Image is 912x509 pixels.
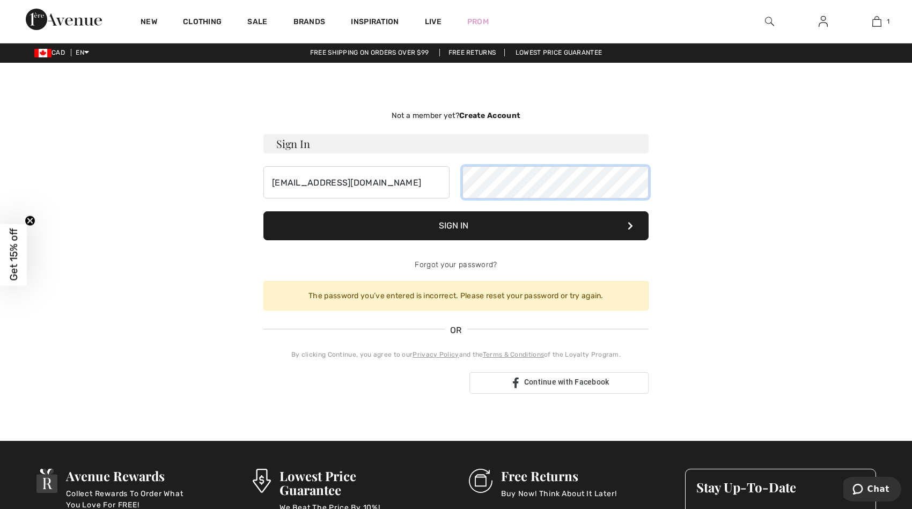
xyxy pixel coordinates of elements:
strong: Create Account [459,111,520,120]
a: Sign In [810,15,836,28]
a: New [141,17,157,28]
img: Avenue Rewards [36,469,58,493]
img: Canadian Dollar [34,49,52,57]
a: Free Returns [439,49,505,56]
img: Free Returns [469,469,493,493]
img: 1ère Avenue [26,9,102,30]
span: Get 15% off [8,228,20,281]
button: Close teaser [25,215,35,226]
img: Lowest Price Guarantee [253,469,271,493]
div: The password you’ve entered is incorrect. Please reset your password or try again. [263,281,649,311]
a: Forgot your password? [415,260,497,269]
img: My Bag [872,15,881,28]
a: Clothing [183,17,222,28]
a: Free shipping on orders over $99 [301,49,438,56]
span: Inspiration [351,17,399,28]
img: search the website [765,15,774,28]
span: EN [76,49,89,56]
span: CAD [34,49,69,56]
h3: Free Returns [501,469,616,483]
iframe: Opens a widget where you can chat to one of our agents [843,477,901,504]
iframe: Sign in with Google Button [258,371,466,395]
span: Continue with Facebook [524,378,609,386]
button: Sign In [263,211,649,240]
a: Privacy Policy [413,351,459,358]
a: 1 [850,15,903,28]
h3: Avenue Rewards [66,469,197,483]
img: My Info [819,15,828,28]
input: E-mail [263,166,450,198]
span: OR [445,324,467,337]
a: Terms & Conditions [483,351,544,358]
a: Brands [293,17,326,28]
a: Sale [247,17,267,28]
h3: Stay Up-To-Date [696,480,865,494]
h3: Lowest Price Guarantee [280,469,414,497]
a: Continue with Facebook [469,372,649,394]
a: Live [425,16,442,27]
a: Prom [467,16,489,27]
h3: Sign In [263,134,649,153]
div: By clicking Continue, you agree to our and the of the Loyalty Program. [263,350,649,359]
span: 1 [887,17,889,26]
a: Lowest Price Guarantee [507,49,611,56]
div: Not a member yet? [263,110,649,121]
